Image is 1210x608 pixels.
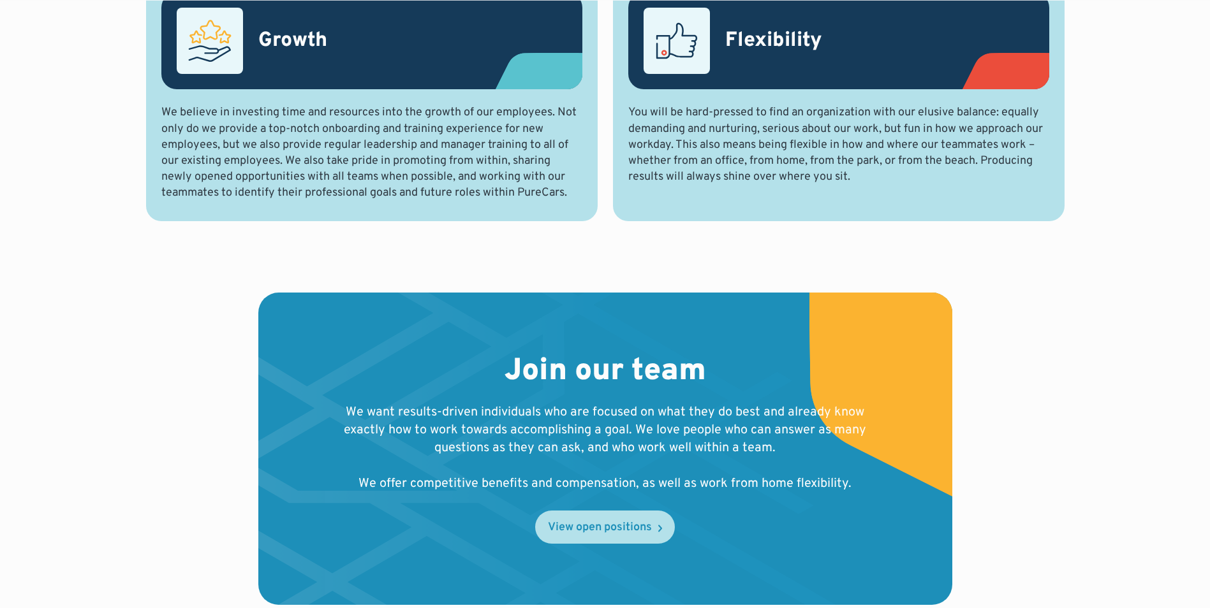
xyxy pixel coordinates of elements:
[535,510,675,544] a: View open positions
[505,354,706,391] h2: Join our team
[258,28,327,55] h3: Growth
[548,522,652,533] div: View open positions
[161,105,582,201] p: We believe in investing time and resources into the growth of our employees. Not only do we provi...
[628,105,1049,185] p: You will be hard-pressed to find an organization with our elusive balance: equally demanding and ...
[340,403,871,493] p: We want results-driven individuals who are focused on what they do best and already know exactly ...
[725,28,822,55] h3: Flexibility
